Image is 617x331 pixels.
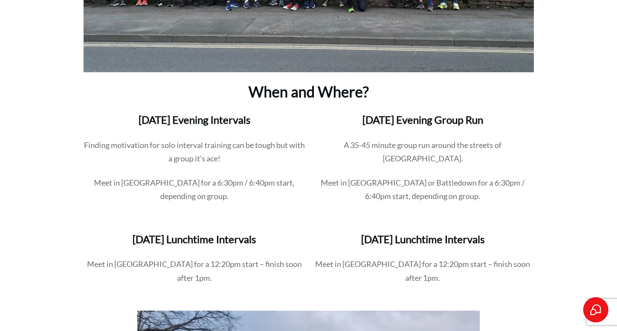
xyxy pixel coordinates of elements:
[84,138,305,176] p: Finding motivation for solo interval training can be tough but with a group it's ace!
[312,232,533,257] h3: [DATE] Lunchtime Intervals
[84,232,305,257] h3: [DATE] Lunchtime Intervals
[312,138,533,176] p: A 35-45 minute group run around the streets of [GEOGRAPHIC_DATA].
[84,257,305,295] p: Meet in [GEOGRAPHIC_DATA] for a 12:20pm start – finish soon after 1pm.
[312,257,533,295] p: Meet in [GEOGRAPHIC_DATA] for a 12:20pm start – finish soon after 1pm.
[84,176,305,214] p: Meet in [GEOGRAPHIC_DATA] for a 6:30pm / 6:40pm start, depending on group.
[312,112,533,138] h3: [DATE] Evening Group Run
[84,81,533,106] h2: When and Where?
[312,176,533,214] p: Meet in [GEOGRAPHIC_DATA] or Battledown for a 6:30pm / 6:40pm start, depending on group.
[84,112,305,138] h3: [DATE] Evening Intervals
